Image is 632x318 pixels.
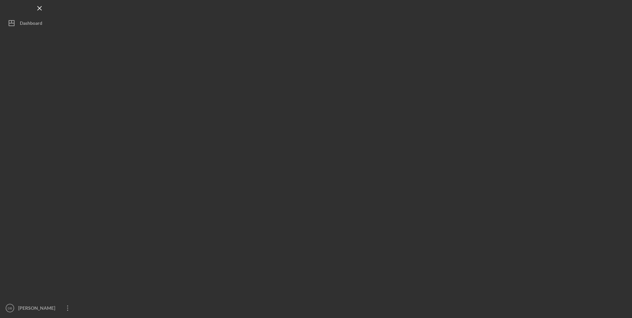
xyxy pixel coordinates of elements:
[3,17,76,30] button: Dashboard
[3,301,76,315] button: DB[PERSON_NAME]
[20,17,42,31] div: Dashboard
[8,306,12,310] text: DB
[17,301,59,316] div: [PERSON_NAME]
